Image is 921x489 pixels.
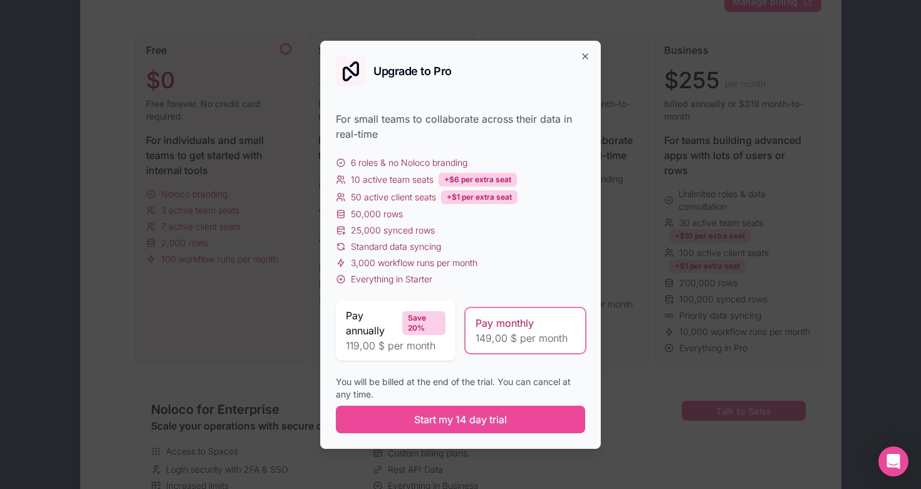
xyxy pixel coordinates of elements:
div: +$1 per extra seat [441,190,518,204]
span: 6 roles & no Noloco branding [351,157,467,169]
span: 50,000 rows [351,208,403,220]
span: 3,000 workflow runs per month [351,257,477,269]
span: Standard data syncing [351,240,441,253]
span: 25,000 synced rows [351,224,435,237]
div: For small teams to collaborate across their data in real-time [336,111,585,142]
span: 10 active team seats [351,173,434,186]
h2: Upgrade to Pro [373,66,452,77]
div: +$6 per extra seat [439,173,517,187]
span: Start my 14 day trial [414,412,507,427]
span: Pay monthly [476,316,534,331]
span: Everything in Starter [351,273,432,286]
div: Save 20% [402,311,445,335]
span: 149,00 $ per month [476,331,575,346]
span: 119,00 $ per month [346,338,445,353]
div: You will be billed at the end of the trial. You can cancel at any time. [336,376,585,401]
span: Pay annually [346,308,397,338]
span: 50 active client seats [351,191,436,203]
button: Start my 14 day trial [336,406,585,433]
